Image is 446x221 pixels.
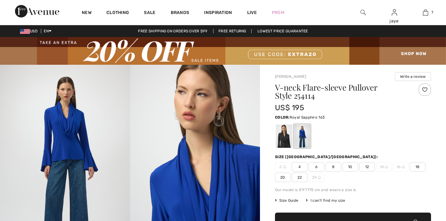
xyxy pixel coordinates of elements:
[275,74,306,79] a: [PERSON_NAME]
[275,83,405,100] h1: V-neck Flare-sleeve Pullover Style 254114
[309,162,324,172] span: 6
[410,162,425,172] span: 18
[423,9,428,16] img: My Bag
[309,173,324,182] span: 24
[144,10,155,16] a: Sale
[252,29,313,33] a: Lowest Price Guarantee
[133,29,212,33] a: Free shipping on orders over $99
[213,29,252,33] a: Free Returns
[385,165,388,168] img: ring-m.svg
[247,9,257,16] a: Live
[395,72,431,81] button: Write a review
[44,29,51,33] span: EN
[204,10,232,16] span: Inspiration
[20,29,30,34] img: US Dollar
[275,173,291,182] span: 20
[20,29,40,33] span: USD
[431,10,433,15] span: 7
[379,18,409,24] div: jaye
[393,162,409,172] span: 16
[275,198,298,203] span: Size Guide
[410,9,441,16] a: 7
[82,10,91,16] a: New
[275,162,291,172] span: 2
[283,165,286,168] img: ring-m.svg
[326,162,341,172] span: 8
[106,10,129,16] a: Clothing
[275,103,304,112] span: US$ 195
[392,9,397,16] img: My Info
[294,125,310,148] div: Royal Sapphire 163
[275,187,431,193] div: Our model is 5'9"/175 cm and wears a size 6.
[290,115,325,120] span: Royal Sapphire 163
[292,173,307,182] span: 22
[360,9,366,16] img: search the website
[292,162,307,172] span: 4
[272,9,284,16] a: Prom
[275,115,290,120] span: Color:
[275,154,379,160] div: Size ([GEOGRAPHIC_DATA]/[GEOGRAPHIC_DATA]):
[392,9,397,15] a: Sign In
[342,162,358,172] span: 10
[359,162,375,172] span: 12
[306,198,345,203] div: I can't find my size
[171,10,189,16] a: Brands
[318,176,321,179] img: ring-m.svg
[402,165,405,168] img: ring-m.svg
[15,5,59,17] img: 1ère Avenue
[276,125,292,148] div: Black
[376,162,392,172] span: 14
